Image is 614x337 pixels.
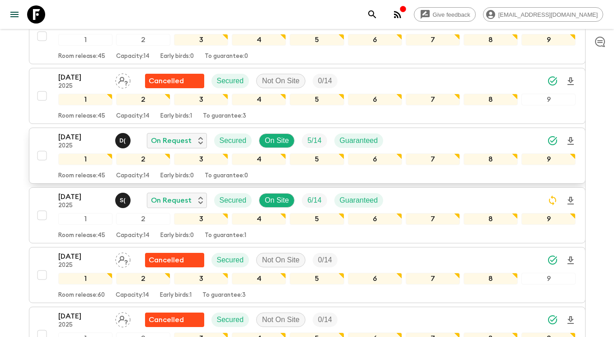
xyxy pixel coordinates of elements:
[406,213,460,225] div: 7
[217,255,244,266] p: Secured
[149,76,184,86] p: Cancelled
[115,136,132,143] span: Dedi (Komang) Wardana
[58,94,112,105] div: 1
[205,232,246,239] p: To guarantee: 1
[348,34,402,46] div: 6
[116,53,150,60] p: Capacity: 14
[116,213,170,225] div: 2
[58,262,108,269] p: 2025
[160,172,194,180] p: Early birds: 0
[211,74,249,88] div: Secured
[464,94,518,105] div: 8
[340,195,378,206] p: Guaranteed
[116,94,170,105] div: 2
[265,195,289,206] p: On Site
[217,314,244,325] p: Secured
[363,5,381,24] button: search adventures
[464,153,518,165] div: 8
[220,195,247,206] p: Secured
[307,195,321,206] p: 6 / 14
[29,128,586,184] button: [DATE]2025Dedi (Komang) WardanaOn RequestSecuredOn SiteTrip FillGuaranteed123456789Room release:4...
[313,253,337,267] div: Trip Fill
[348,273,402,285] div: 6
[29,187,586,243] button: [DATE]2025Shandy (Putu) Sandhi Astra JuniawanOn RequestSecuredOn SiteTrip FillGuaranteed123456789...
[262,255,300,266] p: Not On Site
[58,72,108,83] p: [DATE]
[290,94,344,105] div: 5
[232,94,286,105] div: 4
[211,313,249,327] div: Secured
[203,113,246,120] p: To guarantee: 3
[205,172,248,180] p: To guarantee: 0
[406,273,460,285] div: 7
[232,213,286,225] div: 4
[174,213,228,225] div: 3
[256,253,305,267] div: Not On Site
[521,213,576,225] div: 9
[565,136,576,147] svg: Download Onboarding
[232,153,286,165] div: 4
[115,193,132,208] button: S(
[521,273,576,285] div: 9
[406,34,460,46] div: 7
[547,255,558,266] svg: Synced Successfully
[464,273,518,285] div: 8
[145,313,204,327] div: Flash Pack cancellation
[160,292,192,299] p: Early birds: 1
[214,133,252,148] div: Secured
[174,273,228,285] div: 3
[5,5,23,24] button: menu
[348,153,402,165] div: 6
[58,83,108,90] p: 2025
[116,153,170,165] div: 2
[58,202,108,209] p: 2025
[313,313,337,327] div: Trip Fill
[256,74,305,88] div: Not On Site
[214,193,252,208] div: Secured
[220,135,247,146] p: Secured
[493,11,603,18] span: [EMAIL_ADDRESS][DOMAIN_NAME]
[521,94,576,105] div: 9
[58,153,112,165] div: 1
[290,273,344,285] div: 5
[116,273,170,285] div: 2
[160,113,192,120] p: Early birds: 1
[116,292,149,299] p: Capacity: 14
[547,195,558,206] svg: Sync Required - Changes detected
[58,232,105,239] p: Room release: 45
[115,76,131,83] span: Assign pack leader
[265,135,289,146] p: On Site
[29,247,586,303] button: [DATE]2025Assign pack leaderFlash Pack cancellationSecuredNot On SiteTrip Fill123456789Room relea...
[58,322,108,329] p: 2025
[348,94,402,105] div: 6
[202,292,246,299] p: To guarantee: 3
[262,314,300,325] p: Not On Site
[120,197,126,204] p: S (
[262,76,300,86] p: Not On Site
[217,76,244,86] p: Secured
[145,74,204,88] div: Flash Pack cancellation
[174,94,228,105] div: 3
[565,76,576,87] svg: Download Onboarding
[58,172,105,180] p: Room release: 45
[151,135,192,146] p: On Request
[58,311,108,322] p: [DATE]
[120,137,126,144] p: D (
[547,76,558,86] svg: Synced Successfully
[414,7,476,22] a: Give feedback
[149,314,184,325] p: Cancelled
[151,195,192,206] p: On Request
[115,255,131,262] span: Assign pack leader
[406,94,460,105] div: 7
[547,314,558,325] svg: Synced Successfully
[290,153,344,165] div: 5
[160,232,194,239] p: Early birds: 0
[58,113,105,120] p: Room release: 45
[256,313,305,327] div: Not On Site
[259,133,295,148] div: On Site
[318,255,332,266] p: 0 / 14
[58,292,105,299] p: Room release: 60
[290,34,344,46] div: 5
[428,11,475,18] span: Give feedback
[58,213,112,225] div: 1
